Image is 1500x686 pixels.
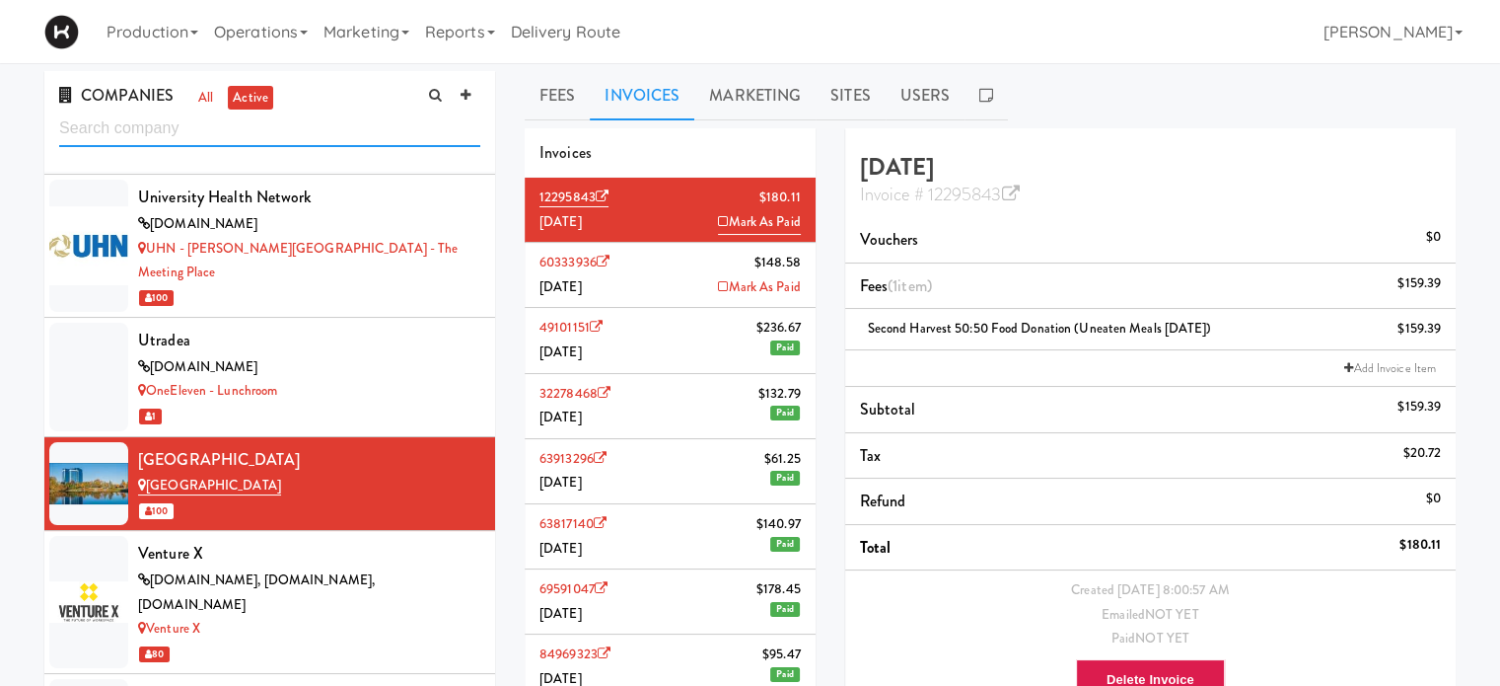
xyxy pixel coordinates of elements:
[886,71,965,120] a: Users
[138,476,281,495] a: [GEOGRAPHIC_DATA]
[525,570,816,635] li: 69591047$178.45[DATE]Paid
[770,537,799,552] span: Paid
[138,619,200,638] a: Venture X
[539,188,608,207] a: 12295843
[139,647,170,662] span: 80
[1397,395,1441,419] div: $159.39
[860,444,881,467] span: Tax
[758,382,801,407] span: $132.79
[539,579,607,598] a: 69591047
[1397,271,1441,296] div: $159.39
[44,15,79,49] img: Micromart
[1399,533,1441,558] div: $180.11
[759,186,801,210] span: $180.11
[860,228,919,251] span: Vouchers
[754,251,801,275] span: $148.58
[860,274,932,297] span: Fees
[138,326,480,355] div: Utradea
[525,374,816,439] li: 32278468$132.79[DATE]Paid
[1397,317,1441,342] div: $159.39
[59,84,174,107] span: COMPANIES
[868,319,1212,338] span: Second Harvest 50:50 Food Donation (Uneaten Meals [DATE])
[138,445,480,475] div: [GEOGRAPHIC_DATA]
[44,318,495,436] li: Utradea[DOMAIN_NAME]OneEleven - Lunchroom 1
[539,514,607,533] a: 63817140
[139,503,174,519] span: 100
[860,490,906,512] span: Refund
[138,381,277,400] a: OneEleven - Lunchroom
[138,239,458,282] a: UHN - [PERSON_NAME][GEOGRAPHIC_DATA] - The Meeting Place
[770,471,799,486] span: Paid
[1145,605,1199,624] span: NOT YET
[860,182,1020,207] a: Invoice # 12295843
[845,309,1456,350] li: Second Harvest 50:50 Food Donation (Uneaten Meals [DATE])$159.39
[539,318,603,337] a: 49101151
[764,447,801,472] span: $61.25
[539,539,582,558] span: [DATE]
[525,504,816,570] li: 63817140$140.97[DATE]Paid
[1135,629,1189,648] span: NOT YET
[1426,487,1441,511] div: $0
[816,71,886,120] a: Sites
[770,602,799,617] span: Paid
[193,86,218,111] a: all
[1402,441,1441,466] div: $20.72
[694,71,816,120] a: Marketing
[860,536,892,559] span: Total
[138,355,480,380] div: [DOMAIN_NAME]
[539,277,582,296] span: [DATE]
[860,398,916,420] span: Subtotal
[539,473,582,492] span: [DATE]
[525,308,816,373] li: 49101151$236.67[DATE]Paid
[770,667,799,682] span: Paid
[756,577,801,602] span: $178.45
[1339,358,1441,378] a: Add Invoice Item
[539,253,609,271] a: 60333936
[539,384,610,403] a: 32278468
[525,178,816,243] li: 12295843$180.11[DATE]Mark As Paid
[860,154,1441,206] h4: [DATE]
[139,409,162,424] span: 1
[139,290,174,306] span: 100
[718,210,800,236] a: Mark As Paid
[228,86,273,111] a: active
[590,71,694,120] a: Invoices
[860,627,1441,651] div: Paid
[59,111,480,147] input: Search company
[525,439,816,504] li: 63913296$61.25[DATE]Paid
[770,341,799,355] span: Paid
[539,212,582,231] span: [DATE]
[44,437,495,532] li: [GEOGRAPHIC_DATA][GEOGRAPHIC_DATA] 100
[756,316,801,341] span: $236.67
[860,603,1441,628] div: Emailed
[525,243,816,308] li: 60333936$148.58[DATE]Mark As Paid
[138,212,480,237] div: [DOMAIN_NAME]
[539,141,592,164] span: Invoices
[138,183,480,212] div: University Health Network
[762,643,801,667] span: $95.47
[539,449,607,468] a: 63913296
[718,275,800,300] a: Mark As Paid
[897,274,926,297] ng-pluralize: item
[888,274,932,297] span: (1 )
[44,531,495,674] li: Venture X[DOMAIN_NAME], [DOMAIN_NAME], [DOMAIN_NAME]Venture X 80
[44,175,495,318] li: University Health Network[DOMAIN_NAME]UHN - [PERSON_NAME][GEOGRAPHIC_DATA] - The Meeting Place 100
[138,569,480,617] div: [DOMAIN_NAME], [DOMAIN_NAME], [DOMAIN_NAME]
[138,539,480,569] div: Venture X
[539,604,582,623] span: [DATE]
[756,512,801,537] span: $140.97
[770,406,799,420] span: Paid
[525,71,590,120] a: Fees
[860,578,1441,603] div: Created [DATE] 8:00:57 AM
[539,645,610,663] a: 84969323
[539,343,582,361] span: [DATE]
[1426,225,1441,250] div: $0
[539,408,582,426] span: [DATE]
